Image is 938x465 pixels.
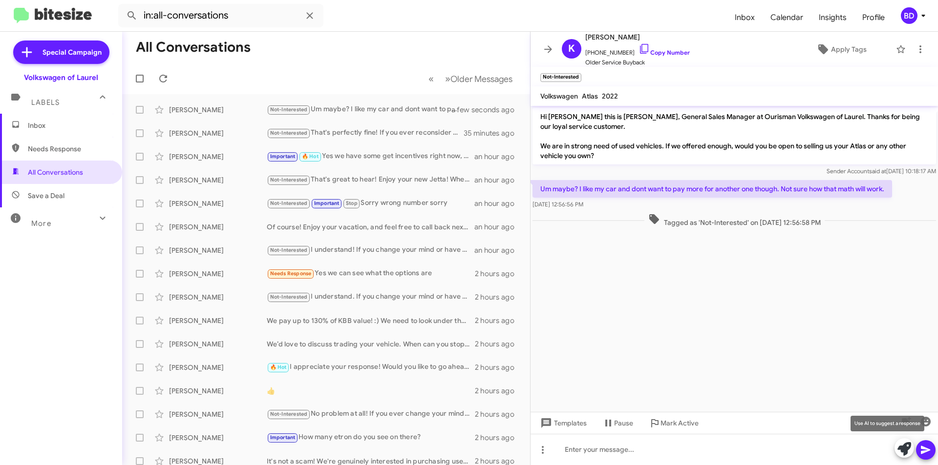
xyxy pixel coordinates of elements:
[267,127,464,139] div: That's perfectly fine! If you ever reconsider or want to know more about vehicle buying, feel fre...
[302,153,319,160] span: 🔥 Hot
[267,222,474,232] div: Of course! Enjoy your vacation, and feel free to call back next week when you're ready to discuss...
[540,92,578,101] span: Volkswagen
[118,4,323,27] input: Search
[474,222,522,232] div: an hour ago
[464,128,522,138] div: 35 minutes ago
[533,108,936,164] p: Hi [PERSON_NAME] this is [PERSON_NAME], General Sales Manager at Ourisman Volkswagen of Laurel. T...
[893,7,927,24] button: BD
[538,414,587,432] span: Templates
[540,73,581,82] small: Not-Interested
[169,199,267,208] div: [PERSON_NAME]
[270,294,308,300] span: Not-Interested
[270,434,296,441] span: Important
[169,386,267,396] div: [PERSON_NAME]
[169,363,267,372] div: [PERSON_NAME]
[727,3,763,32] a: Inbox
[595,414,641,432] button: Pause
[136,40,251,55] h1: All Conversations
[474,175,522,185] div: an hour ago
[169,222,267,232] div: [PERSON_NAME]
[811,3,854,32] a: Insights
[267,151,474,162] div: Yes we have some get incentives right now, when can you make it in?
[270,106,308,113] span: Not-Interested
[602,92,618,101] span: 2022
[43,47,102,57] span: Special Campaign
[28,144,111,154] span: Needs Response
[475,292,522,302] div: 2 hours ago
[270,130,308,136] span: Not-Interested
[428,73,434,85] span: «
[270,364,287,370] span: 🔥 Hot
[474,199,522,208] div: an hour ago
[475,409,522,419] div: 2 hours ago
[28,167,83,177] span: All Conversations
[31,98,60,107] span: Labels
[270,200,308,206] span: Not-Interested
[639,49,690,56] a: Copy Number
[169,292,267,302] div: [PERSON_NAME]
[169,433,267,443] div: [PERSON_NAME]
[585,31,690,43] span: [PERSON_NAME]
[267,362,475,373] div: I appreciate your response! Would you like to go ahead and book an appointment for either [DATE] ...
[28,191,64,201] span: Save a Deal
[169,409,267,419] div: [PERSON_NAME]
[851,416,924,431] div: Use AI to suggest a response
[475,363,522,372] div: 2 hours ago
[423,69,518,89] nav: Page navigation example
[445,73,450,85] span: »
[475,269,522,279] div: 2 hours ago
[314,200,340,206] span: Important
[901,7,917,24] div: BD
[169,316,267,325] div: [PERSON_NAME]
[267,198,474,209] div: Sorry wrong number sorry
[439,69,518,89] button: Next
[831,40,867,58] span: Apply Tags
[169,152,267,162] div: [PERSON_NAME]
[267,408,475,420] div: No problem at all! If you ever change your mind or have any questions in the future, feel free to...
[641,414,706,432] button: Mark Active
[169,175,267,185] div: [PERSON_NAME]
[533,180,892,198] p: Um maybe? I like my car and dont want to pay more for another one though. Not sure how that math ...
[474,245,522,255] div: an hour ago
[169,128,267,138] div: [PERSON_NAME]
[582,92,598,101] span: Atlas
[763,3,811,32] a: Calendar
[24,73,98,82] div: Volkswagen of Laurel
[474,152,522,162] div: an hour ago
[827,167,936,175] span: Sender Account [DATE] 10:18:17 AM
[346,200,358,206] span: Stop
[267,316,475,325] div: We pay up to 130% of KBB value! :) We need to look under the hood to get you an exact number - so...
[267,386,475,396] div: 👍
[644,213,825,227] span: Tagged as 'Not-Interested' on [DATE] 12:56:58 PM
[270,177,308,183] span: Not-Interested
[169,245,267,255] div: [PERSON_NAME]
[267,268,475,279] div: Yes we can see what the options are
[267,339,475,349] div: We’d love to discuss trading your vehicle. When can you stop by to have it evaluated?
[267,244,474,256] div: I understand! If you change your mind or have any questions in the future, feel free to reach out...
[270,247,308,253] span: Not-Interested
[270,411,308,417] span: Not-Interested
[169,339,267,349] div: [PERSON_NAME]
[475,316,522,325] div: 2 hours ago
[423,69,440,89] button: Previous
[267,174,474,185] div: That's great to hear! Enjoy your new Jetta! When you're ready for another vehicle, just reach out...
[464,105,522,115] div: a few seconds ago
[28,121,111,130] span: Inbox
[13,40,109,64] a: Special Campaign
[270,153,296,160] span: Important
[267,291,475,303] div: I understand. If you change your mind or have any questions, feel free to reach out. Have a great...
[475,339,522,349] div: 2 hours ago
[791,40,891,58] button: Apply Tags
[450,74,512,84] span: Older Messages
[661,414,699,432] span: Mark Active
[267,104,464,115] div: Um maybe? I like my car and dont want to pay more for another one though. Not sure how that math ...
[270,270,312,277] span: Needs Response
[854,3,893,32] a: Profile
[869,167,886,175] span: said at
[614,414,633,432] span: Pause
[267,432,475,443] div: How many etron do you see on there?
